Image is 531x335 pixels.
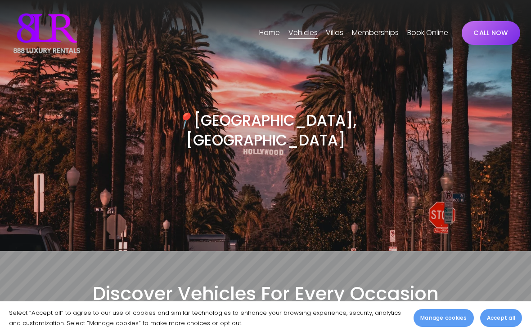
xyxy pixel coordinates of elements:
a: folder dropdown [326,26,343,40]
em: 📍 [175,110,193,131]
span: Vehicles [288,26,318,40]
a: Home [259,26,280,40]
h3: [GEOGRAPHIC_DATA], [GEOGRAPHIC_DATA] [138,111,393,150]
button: Manage cookies [414,309,473,327]
a: Memberships [352,26,399,40]
img: Luxury Car &amp; Home Rentals For Every Occasion [11,11,83,56]
span: Villas [326,26,343,40]
h2: Discover Vehicles For Every Occasion [11,282,521,306]
span: Accept all [487,314,515,322]
p: Select “Accept all” to agree to our use of cookies and similar technologies to enhance your brows... [9,308,405,329]
button: Accept all [480,309,522,327]
a: CALL NOW [462,21,521,45]
a: folder dropdown [288,26,318,40]
span: Manage cookies [420,314,467,322]
a: Book Online [407,26,448,40]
